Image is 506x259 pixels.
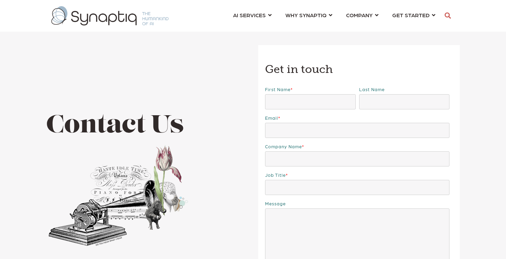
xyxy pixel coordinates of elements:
span: Job Title [265,172,286,177]
span: Message [265,201,286,206]
img: Collage of phonograph, flowers, and elephant and a hand [46,143,189,249]
a: WHY SYNAPTIQ [285,9,332,21]
span: Email [265,115,278,120]
nav: menu [226,3,442,28]
a: AI SERVICES [233,9,272,21]
span: Last name [359,87,385,92]
span: First name [265,87,291,92]
h3: Get in touch [265,62,453,77]
span: AI SERVICES [233,10,266,20]
span: GET STARTED [392,10,429,20]
h1: Contact Us [46,113,248,140]
span: WHY SYNAPTIQ [285,10,326,20]
span: COMPANY [346,10,373,20]
span: Company name [265,144,302,149]
a: GET STARTED [392,9,435,21]
a: COMPANY [346,9,378,21]
img: synaptiq logo-1 [51,6,169,25]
